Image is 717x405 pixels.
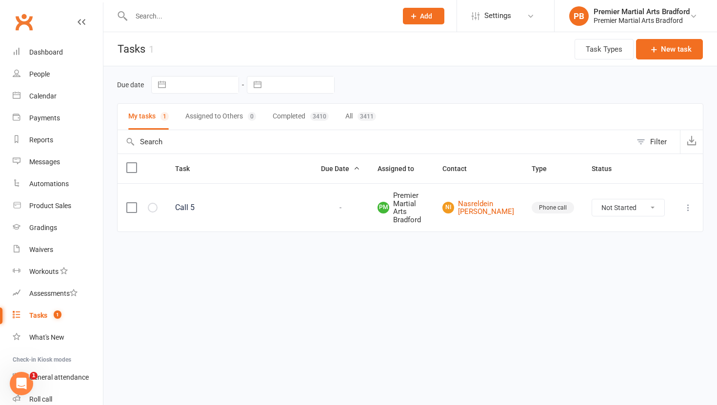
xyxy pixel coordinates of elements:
[345,104,376,130] button: All3411
[13,327,103,348] a: What's New
[650,136,667,148] div: Filter
[13,41,103,63] a: Dashboard
[13,151,103,173] a: Messages
[29,289,78,297] div: Assessments
[29,70,50,78] div: People
[185,104,256,130] button: Assigned to Others0
[29,114,60,122] div: Payments
[569,6,589,26] div: PB
[321,163,360,174] button: Due Date
[13,107,103,129] a: Payments
[321,204,360,212] div: -
[632,130,680,154] button: Filter
[118,130,632,154] input: Search
[12,10,36,34] a: Clubworx
[378,163,425,174] button: Assigned to
[128,104,169,130] button: My tasks1
[310,112,329,121] div: 3410
[175,203,303,212] div: Call 5
[13,195,103,217] a: Product Sales
[13,283,103,305] a: Assessments
[13,129,103,151] a: Reports
[13,217,103,239] a: Gradings
[592,165,622,173] span: Status
[149,43,154,55] div: 1
[29,224,57,231] div: Gradings
[29,311,47,319] div: Tasks
[175,163,200,174] button: Task
[117,81,144,89] label: Due date
[273,104,329,130] button: Completed3410
[29,48,63,56] div: Dashboard
[532,202,574,213] div: Phone call
[358,112,376,121] div: 3411
[54,310,61,319] span: 1
[532,163,558,174] button: Type
[442,163,478,174] button: Contact
[248,112,256,121] div: 0
[29,395,52,403] div: Roll call
[103,32,154,66] h1: Tasks
[442,165,478,173] span: Contact
[592,163,622,174] button: Status
[13,239,103,261] a: Waivers
[29,180,69,188] div: Automations
[378,192,425,224] span: Premier Martial Arts Bradford
[13,305,103,327] a: Tasks 1
[29,333,64,341] div: What's New
[636,39,703,59] button: New task
[420,12,432,20] span: Add
[532,165,558,173] span: Type
[13,85,103,107] a: Calendar
[29,373,89,381] div: General attendance
[13,261,103,283] a: Workouts
[175,165,200,173] span: Task
[29,158,60,166] div: Messages
[30,372,38,380] span: 1
[442,200,514,216] a: NINasreldein [PERSON_NAME]
[378,202,389,213] span: PM
[378,165,425,173] span: Assigned to
[594,16,690,25] div: Premier Martial Arts Bradford
[29,246,53,253] div: Waivers
[29,136,53,144] div: Reports
[13,366,103,388] a: General attendance kiosk mode
[128,9,390,23] input: Search...
[403,8,444,24] button: Add
[29,202,71,210] div: Product Sales
[29,268,59,275] div: Workouts
[29,92,57,100] div: Calendar
[442,202,454,213] span: NI
[13,63,103,85] a: People
[484,5,511,27] span: Settings
[13,173,103,195] a: Automations
[10,372,33,395] iframe: Intercom live chat
[594,7,690,16] div: Premier Martial Arts Bradford
[575,39,634,59] button: Task Types
[160,112,169,121] div: 1
[321,165,360,173] span: Due Date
